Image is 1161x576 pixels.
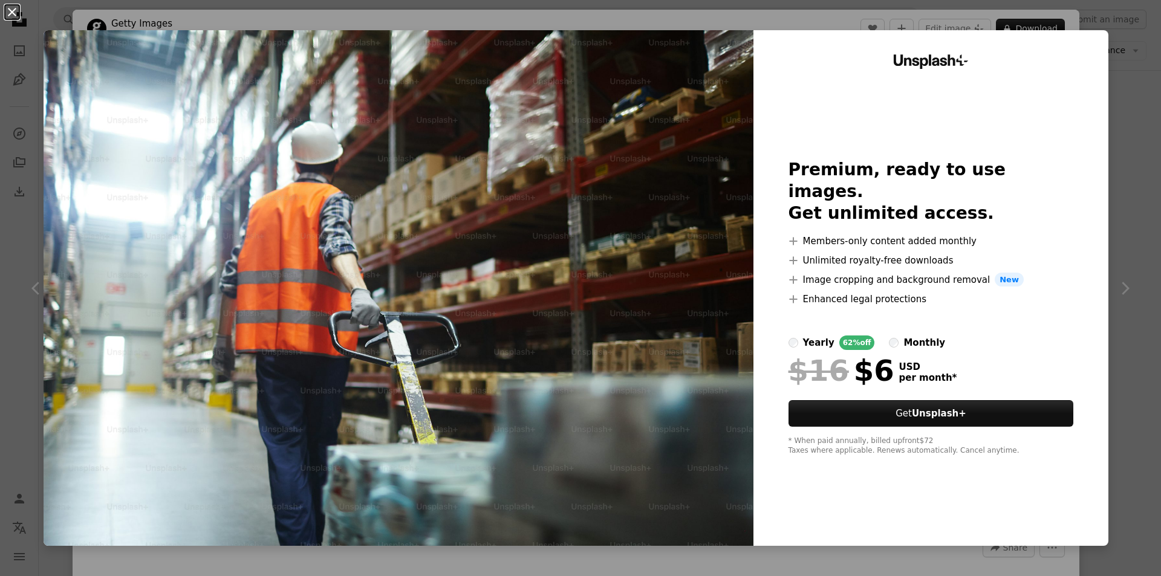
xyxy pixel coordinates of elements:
li: Unlimited royalty-free downloads [789,253,1074,268]
input: yearly62%off [789,338,798,348]
h2: Premium, ready to use images. Get unlimited access. [789,159,1074,224]
div: monthly [903,335,945,350]
strong: Unsplash+ [912,408,966,419]
div: yearly [803,335,834,350]
li: Image cropping and background removal [789,273,1074,287]
li: Enhanced legal protections [789,292,1074,306]
span: $16 [789,355,849,386]
input: monthly [889,338,899,348]
span: per month * [899,372,957,383]
span: New [995,273,1024,287]
div: $6 [789,355,894,386]
div: * When paid annually, billed upfront $72 Taxes where applicable. Renews automatically. Cancel any... [789,436,1074,456]
button: GetUnsplash+ [789,400,1074,427]
li: Members-only content added monthly [789,234,1074,248]
div: 62% off [839,335,875,350]
span: USD [899,361,957,372]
